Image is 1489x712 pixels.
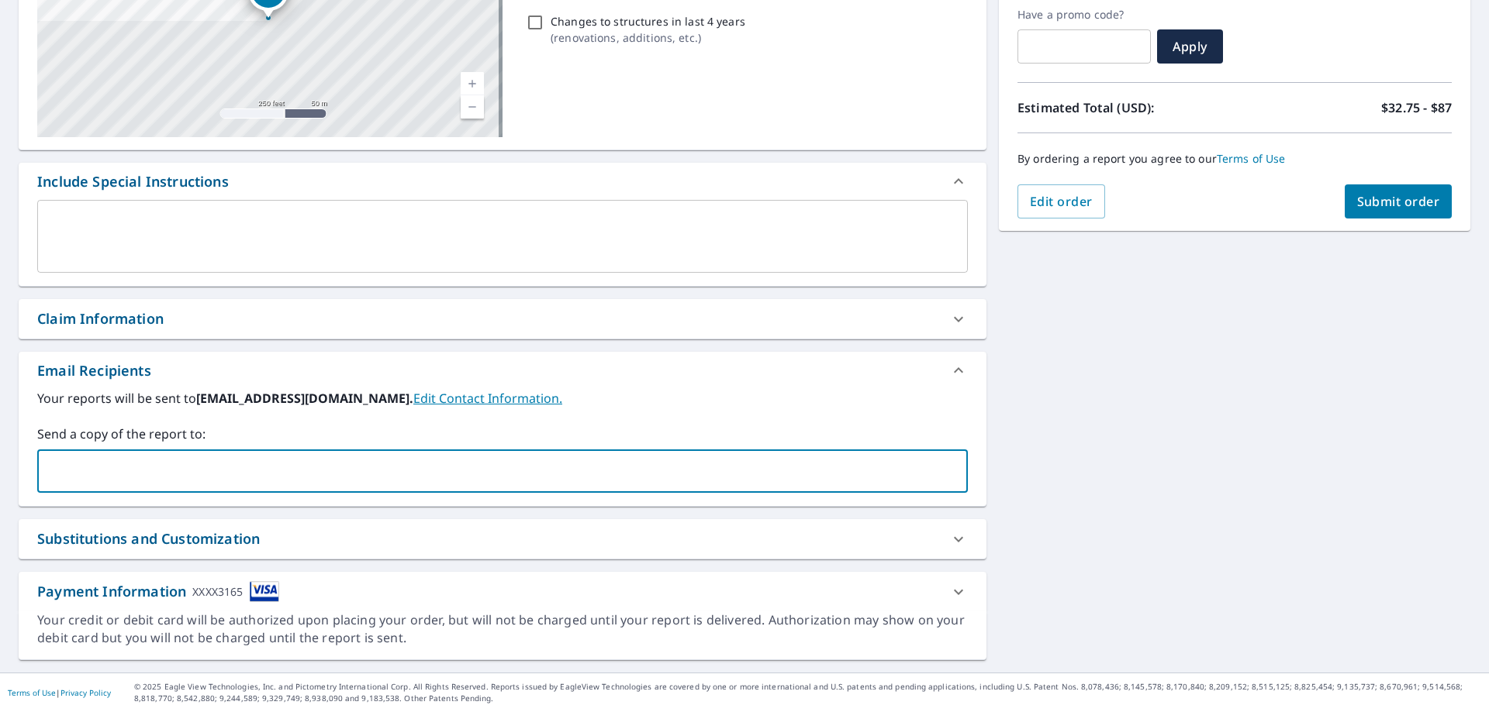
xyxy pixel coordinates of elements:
[1357,193,1440,210] span: Submit order
[37,389,968,408] label: Your reports will be sent to
[461,72,484,95] a: Current Level 17, Zoom In
[37,308,164,329] div: Claim Information
[19,572,986,611] div: Payment InformationXXXX3165cardImage
[1381,98,1452,117] p: $32.75 - $87
[1017,8,1151,22] label: Have a promo code?
[1017,184,1105,218] button: Edit order
[19,163,986,200] div: Include Special Instructions
[1017,98,1235,117] p: Estimated Total (USD):
[196,390,413,407] b: [EMAIL_ADDRESS][DOMAIN_NAME].
[37,611,968,647] div: Your credit or debit card will be authorized upon placing your order, but will not be charged unt...
[1030,193,1093,210] span: Edit order
[37,528,260,549] div: Substitutions and Customization
[8,688,111,697] p: |
[37,360,151,381] div: Email Recipients
[19,519,986,559] div: Substitutions and Customization
[1017,152,1452,166] p: By ordering a report you agree to our
[551,29,745,46] p: ( renovations, additions, etc. )
[413,390,562,407] a: EditContactInfo
[134,681,1481,704] p: © 2025 Eagle View Technologies, Inc. and Pictometry International Corp. All Rights Reserved. Repo...
[1169,38,1211,55] span: Apply
[1345,184,1453,218] button: Submit order
[19,299,986,339] div: Claim Information
[551,13,745,29] p: Changes to structures in last 4 years
[37,171,229,192] div: Include Special Instructions
[37,425,968,443] label: Send a copy of the report to:
[461,95,484,119] a: Current Level 17, Zoom Out
[37,581,279,602] div: Payment Information
[8,687,56,698] a: Terms of Use
[1217,151,1286,166] a: Terms of Use
[19,352,986,389] div: Email Recipients
[60,687,111,698] a: Privacy Policy
[250,581,279,602] img: cardImage
[1157,29,1223,64] button: Apply
[192,581,243,602] div: XXXX3165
